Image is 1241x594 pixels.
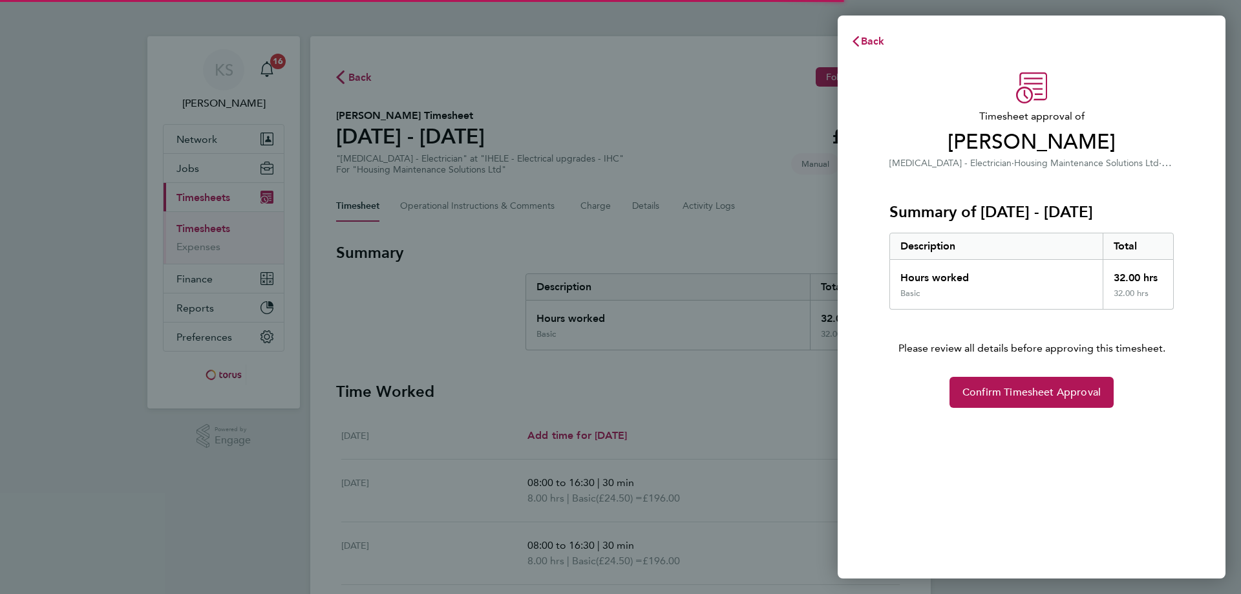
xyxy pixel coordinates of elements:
span: [PERSON_NAME] [889,129,1174,155]
div: 32.00 hrs [1103,260,1174,288]
div: Basic [900,288,920,299]
button: Back [838,28,898,54]
h3: Summary of [DATE] - [DATE] [889,202,1174,222]
div: Description [890,233,1103,259]
span: Confirm Timesheet Approval [962,386,1101,399]
span: Back [861,35,885,47]
span: · [1012,158,1014,169]
p: Please review all details before approving this timesheet. [874,310,1189,356]
div: Hours worked [890,260,1103,288]
span: · [1159,156,1172,169]
span: [MEDICAL_DATA] - Electrician [889,158,1012,169]
div: Total [1103,233,1174,259]
div: 32.00 hrs [1103,288,1174,309]
button: Confirm Timesheet Approval [949,377,1114,408]
span: Timesheet approval of [889,109,1174,124]
span: Housing Maintenance Solutions Ltd [1014,158,1159,169]
div: Summary of 25 - 31 Aug 2025 [889,233,1174,310]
